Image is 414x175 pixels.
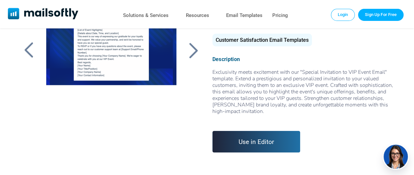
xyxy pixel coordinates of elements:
[212,40,312,42] a: Customer Satisfaction Email Templates
[21,42,37,59] a: Back
[8,8,78,21] a: Mailsoftly
[226,11,262,20] a: Email Templates
[331,9,355,21] a: Login
[212,34,312,46] div: Customer Satisfaction Email Templates
[212,69,393,121] div: Exclusivity meets excitement with our "Special Invitation to VIP Event Email" template. Extend a ...
[185,42,202,59] a: Back
[212,56,393,62] div: Description
[123,11,169,20] a: Solutions & Services
[272,11,288,20] a: Pricing
[186,11,209,20] a: Resources
[358,9,404,21] a: Trial
[212,131,300,152] a: Use in Editor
